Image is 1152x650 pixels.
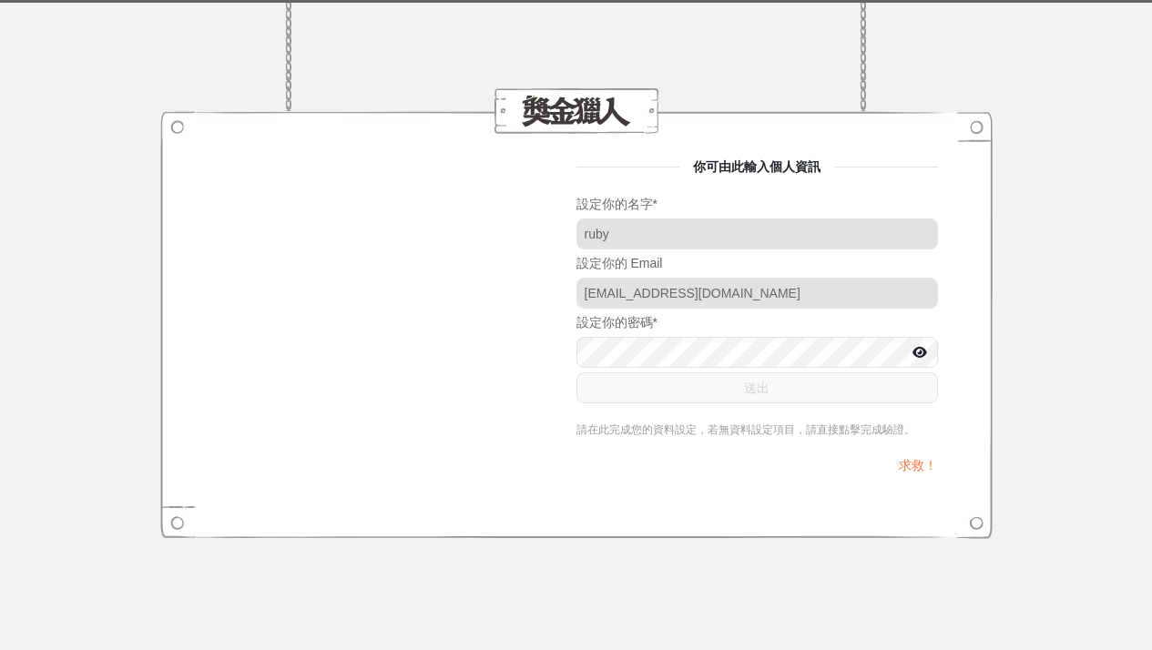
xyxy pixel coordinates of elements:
[576,372,938,403] button: 送出
[576,218,938,249] input: 請輸入你的獵人名字
[576,278,938,309] input: 請輸入你的 Email（非必填）
[576,313,938,332] div: 設定你的密碼 *
[576,423,915,436] span: 請在此完成您的資料設定，若無資料設定項目，請直接點擊完成驗證。
[679,159,834,174] span: 你可由此輸入個人資訊
[576,254,938,273] div: 設定你的 Email
[576,195,938,214] div: 設定你的名字 *
[899,458,937,472] a: 求救！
